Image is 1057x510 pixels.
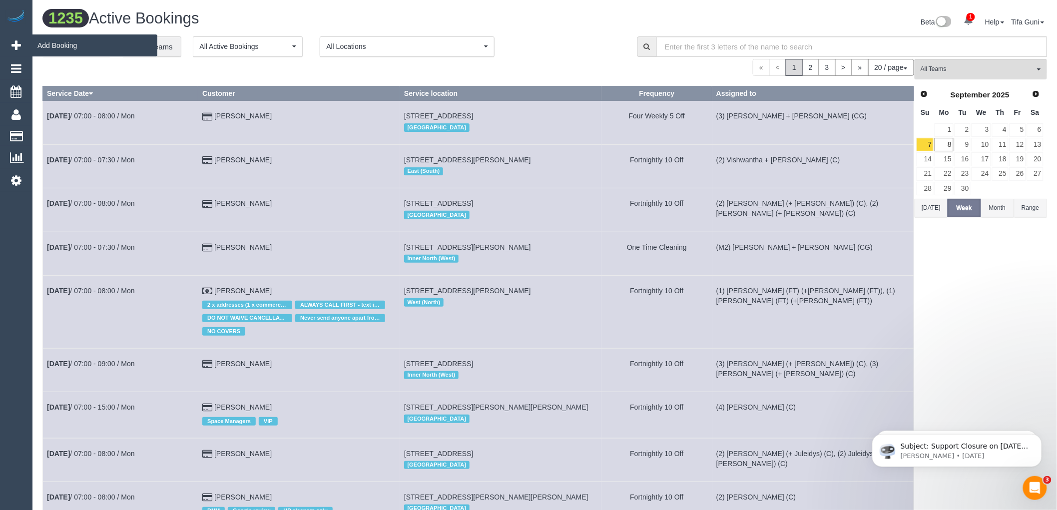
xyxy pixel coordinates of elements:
span: 1 [786,59,803,76]
span: Sunday [921,108,930,116]
span: East (South) [404,167,443,175]
th: Service Date [43,86,198,101]
span: Thursday [996,108,1005,116]
a: 14 [917,152,934,166]
a: Help [985,18,1005,26]
h1: Active Bookings [42,10,537,27]
td: Frequency [601,276,712,348]
span: DO NOT WAIVE CANCELLATION FEE [202,314,292,322]
a: [PERSON_NAME] [214,243,272,251]
td: Schedule date [43,101,198,144]
span: 2 x addresses (1 x commercial and 1 x residential) [202,301,292,309]
iframe: Intercom live chat [1023,476,1047,500]
i: Check Payment [202,288,212,295]
td: Customer [198,144,400,188]
span: [STREET_ADDRESS][PERSON_NAME][PERSON_NAME] [404,493,588,501]
span: [GEOGRAPHIC_DATA] [404,415,470,423]
a: [PERSON_NAME] [214,493,272,501]
a: Prev [917,87,931,101]
img: New interface [935,16,952,29]
td: Assigned to [712,438,914,482]
a: 17 [972,152,991,166]
div: Location [404,165,597,178]
th: Frequency [601,86,712,101]
td: Schedule date [43,392,198,438]
a: 3 [972,123,991,137]
a: 4 [992,123,1009,137]
a: Tifa Guni [1012,18,1045,26]
td: Service location [400,101,602,144]
b: [DATE] [47,156,70,164]
span: [STREET_ADDRESS][PERSON_NAME][PERSON_NAME] [404,403,588,411]
td: Assigned to [712,392,914,438]
td: Schedule date [43,232,198,275]
button: All Active Bookings [193,36,303,57]
div: Location [404,459,597,472]
nav: Pagination navigation [753,59,914,76]
a: 3 [819,59,836,76]
th: Service location [400,86,602,101]
td: Frequency [601,144,712,188]
a: 30 [955,182,971,195]
b: [DATE] [47,450,70,458]
td: Schedule date [43,438,198,482]
a: [DATE]/ 07:00 - 08:00 / Mon [47,112,135,120]
a: 13 [1027,138,1044,151]
td: Frequency [601,232,712,275]
a: 5 [1010,123,1026,137]
a: 27 [1027,167,1044,181]
a: 9 [955,138,971,151]
th: Assigned to [712,86,914,101]
a: [DATE]/ 07:00 - 08:00 / Mon [47,287,135,295]
td: Customer [198,232,400,275]
span: [STREET_ADDRESS] [404,360,473,368]
b: [DATE] [47,360,70,368]
td: Customer [198,188,400,232]
i: Credit Card Payment [202,494,212,501]
i: Credit Card Payment [202,201,212,208]
a: 19 [1010,152,1026,166]
ol: All Locations [320,36,495,57]
td: Service location [400,232,602,275]
a: [DATE]/ 07:00 - 08:00 / Mon [47,450,135,458]
span: 1235 [42,9,89,27]
b: [DATE] [47,112,70,120]
td: Customer [198,276,400,348]
span: All Locations [326,41,482,51]
span: West (North) [404,298,444,306]
span: « [753,59,770,76]
td: Service location [400,348,602,392]
div: Location [404,121,597,134]
i: Credit Card Payment [202,361,212,368]
img: Automaid Logo [6,10,26,24]
td: Schedule date [43,276,198,348]
td: Frequency [601,188,712,232]
a: [PERSON_NAME] [214,112,272,120]
a: 20 [1027,152,1044,166]
i: Credit Card Payment [202,157,212,164]
span: NO COVERS [202,327,245,335]
span: September [951,90,991,99]
a: [DATE]/ 07:00 - 07:30 / Mon [47,243,135,251]
span: VIP [259,417,278,425]
span: [GEOGRAPHIC_DATA] [404,211,470,219]
a: [DATE]/ 07:00 - 09:00 / Mon [47,360,135,368]
td: Service location [400,438,602,482]
td: Customer [198,438,400,482]
span: [GEOGRAPHIC_DATA] [404,123,470,131]
i: Credit Card Payment [202,451,212,458]
span: All Active Bookings [199,41,290,51]
button: [DATE] [915,199,948,217]
span: Monday [939,108,949,116]
span: Prev [920,90,928,98]
span: Space Managers [202,417,256,425]
iframe: Intercom notifications message [857,413,1057,483]
div: Location [404,369,597,382]
a: [PERSON_NAME] [214,199,272,207]
a: 2 [802,59,819,76]
span: Friday [1014,108,1021,116]
a: > [835,59,852,76]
